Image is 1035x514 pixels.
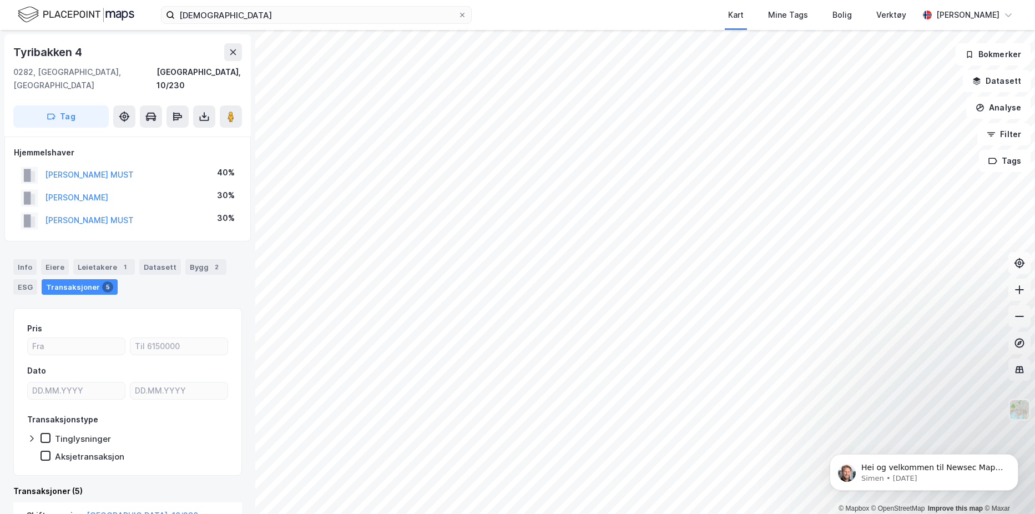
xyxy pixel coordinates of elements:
[217,211,235,225] div: 30%
[813,431,1035,508] iframe: Intercom notifications message
[871,505,925,512] a: OpenStreetMap
[119,261,130,273] div: 1
[27,322,42,335] div: Pris
[956,43,1031,65] button: Bokmerker
[211,261,222,273] div: 2
[768,8,808,22] div: Mine Tags
[55,451,124,462] div: Aksjetransaksjon
[18,5,134,24] img: logo.f888ab2527a4732fd821a326f86c7f29.svg
[13,65,156,92] div: 0282, [GEOGRAPHIC_DATA], [GEOGRAPHIC_DATA]
[42,279,118,295] div: Transaksjoner
[27,364,46,377] div: Dato
[13,105,109,128] button: Tag
[832,8,852,22] div: Bolig
[936,8,999,22] div: [PERSON_NAME]
[130,338,228,355] input: Til 6150000
[13,43,84,61] div: Tyribakken 4
[876,8,906,22] div: Verktøy
[55,434,111,444] div: Tinglysninger
[13,259,37,275] div: Info
[139,259,181,275] div: Datasett
[839,505,869,512] a: Mapbox
[217,166,235,179] div: 40%
[28,382,125,399] input: DD.MM.YYYY
[102,281,113,293] div: 5
[928,505,983,512] a: Improve this map
[217,189,235,202] div: 30%
[28,338,125,355] input: Fra
[14,146,241,159] div: Hjemmelshaver
[156,65,242,92] div: [GEOGRAPHIC_DATA], 10/230
[185,259,226,275] div: Bygg
[175,7,458,23] input: Søk på adresse, matrikkel, gårdeiere, leietakere eller personer
[41,259,69,275] div: Eiere
[27,413,98,426] div: Transaksjonstype
[979,150,1031,172] button: Tags
[966,97,1031,119] button: Analyse
[977,123,1031,145] button: Filter
[728,8,744,22] div: Kart
[130,382,228,399] input: DD.MM.YYYY
[73,259,135,275] div: Leietakere
[963,70,1031,92] button: Datasett
[1009,399,1030,420] img: Z
[13,279,37,295] div: ESG
[13,485,242,498] div: Transaksjoner (5)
